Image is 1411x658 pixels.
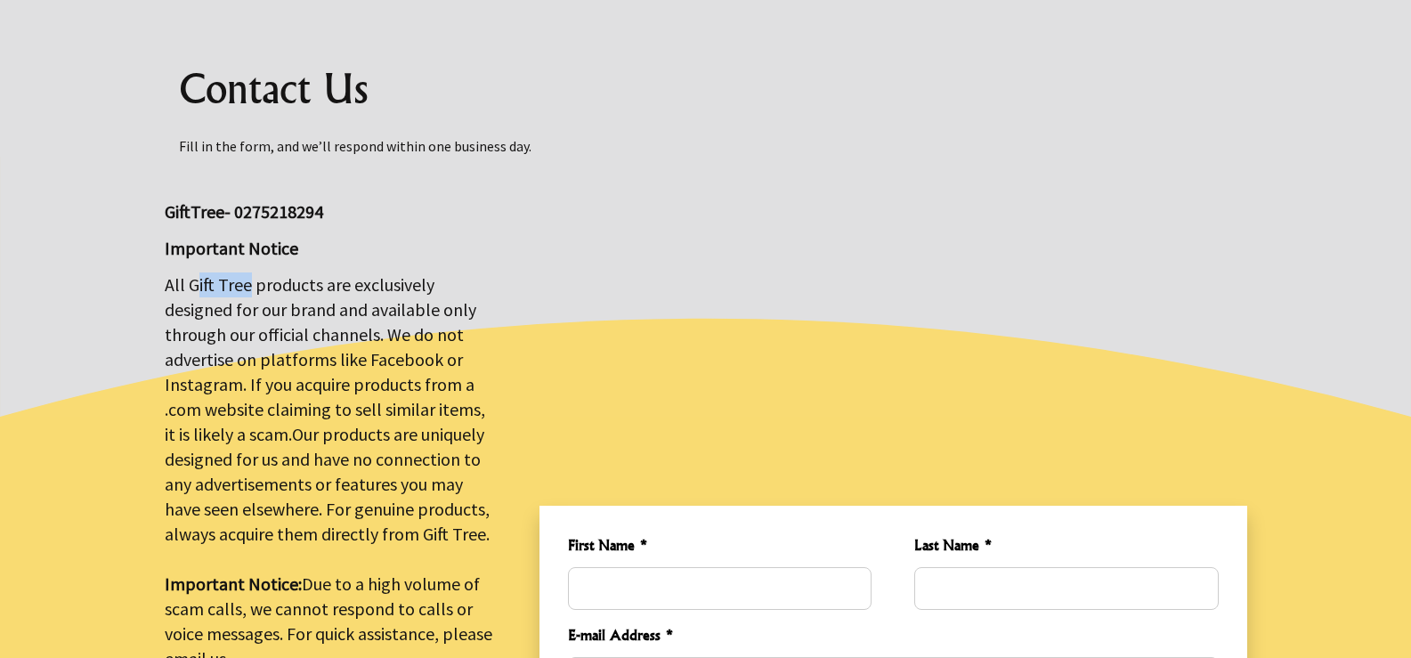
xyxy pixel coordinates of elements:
[165,200,323,223] big: GiftTree- 0275218294
[165,573,302,595] strong: Important Notice:
[914,534,1218,560] span: Last Name *
[914,567,1218,610] input: Last Name *
[568,567,872,610] input: First Name *
[568,534,872,560] span: First Name *
[568,624,1219,650] span: E-mail Address *
[179,68,1233,110] h1: Contact Us
[165,237,298,259] strong: Important Notice
[179,135,1233,157] p: Fill in the form, and we’ll respond within one business day.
